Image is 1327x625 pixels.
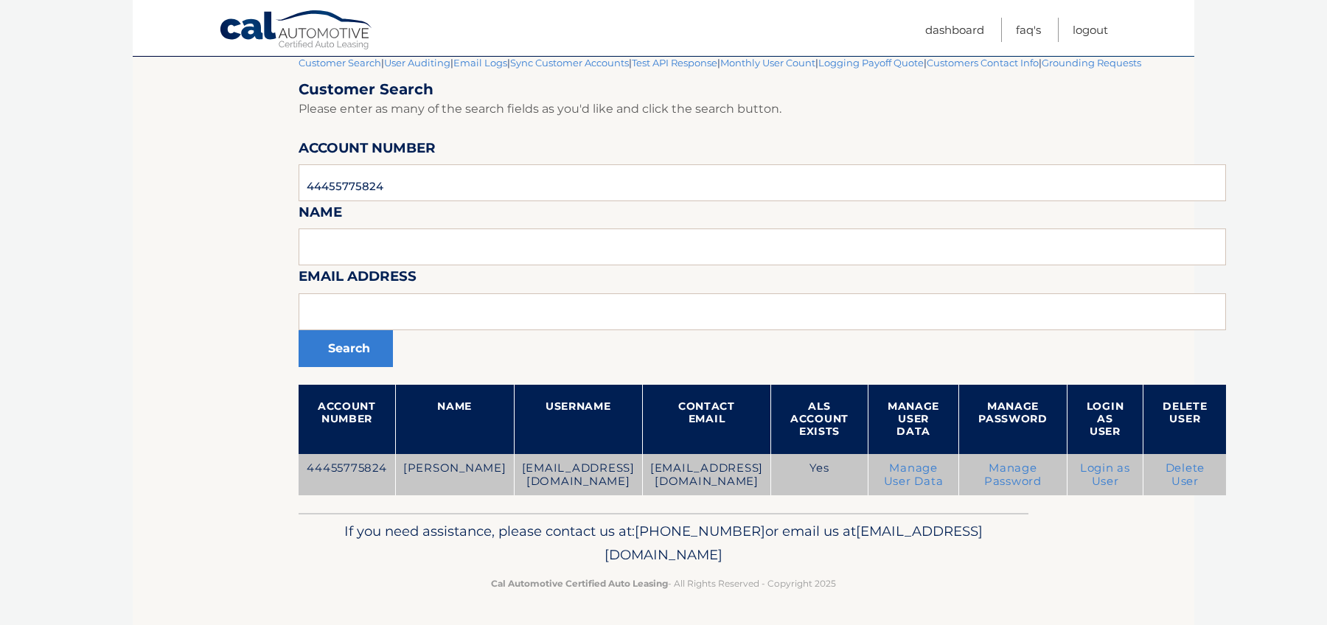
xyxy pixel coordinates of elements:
td: [EMAIL_ADDRESS][DOMAIN_NAME] [642,454,770,496]
p: - All Rights Reserved - Copyright 2025 [308,576,1019,591]
td: [PERSON_NAME] [395,454,514,496]
a: Manage Password [984,461,1042,488]
td: Yes [771,454,868,496]
th: Username [514,385,642,454]
a: Logging Payoff Quote [818,57,924,69]
div: | | | | | | | | [299,57,1226,513]
th: ALS Account Exists [771,385,868,454]
td: [EMAIL_ADDRESS][DOMAIN_NAME] [514,454,642,496]
span: [PHONE_NUMBER] [635,523,765,540]
a: Cal Automotive [219,10,374,52]
a: User Auditing [384,57,450,69]
label: Name [299,201,342,228]
a: Manage User Data [884,461,944,488]
th: Account Number [299,385,395,454]
label: Account Number [299,137,436,164]
th: Name [395,385,514,454]
button: Search [299,330,393,367]
a: Delete User [1166,461,1205,488]
a: Email Logs [453,57,507,69]
th: Login as User [1067,385,1143,454]
span: [EMAIL_ADDRESS][DOMAIN_NAME] [605,523,983,563]
a: FAQ's [1016,18,1041,42]
a: Grounding Requests [1042,57,1141,69]
p: If you need assistance, please contact us at: or email us at [308,520,1019,567]
th: Manage User Data [868,385,958,454]
a: Customers Contact Info [927,57,1039,69]
a: Login as User [1080,461,1130,488]
p: Please enter as many of the search fields as you'd like and click the search button. [299,99,1226,119]
a: Dashboard [925,18,984,42]
th: Delete User [1143,385,1227,454]
strong: Cal Automotive Certified Auto Leasing [491,578,668,589]
a: Test API Response [632,57,717,69]
label: Email Address [299,265,417,293]
th: Contact Email [642,385,770,454]
a: Customer Search [299,57,381,69]
h2: Customer Search [299,80,1226,99]
th: Manage Password [959,385,1067,454]
a: Monthly User Count [720,57,815,69]
a: Sync Customer Accounts [510,57,629,69]
td: 44455775824 [299,454,395,496]
a: Logout [1073,18,1108,42]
